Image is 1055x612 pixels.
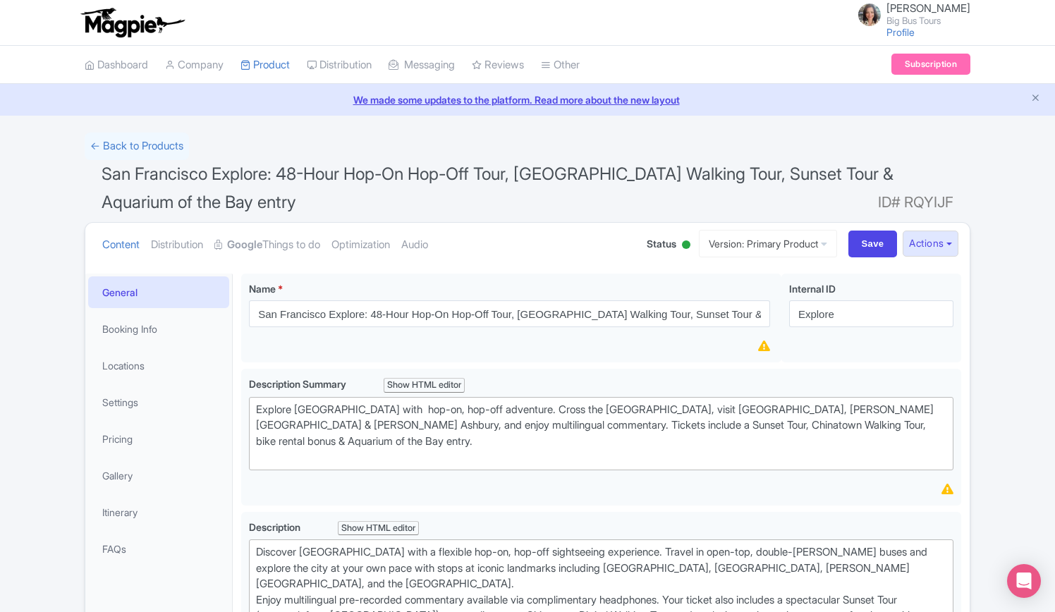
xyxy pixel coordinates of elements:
input: Save [848,231,898,257]
strong: Google [227,237,262,253]
a: General [88,276,229,308]
a: Content [102,223,140,267]
div: Explore [GEOGRAPHIC_DATA] with hop-on, hop-off adventure. Cross the [GEOGRAPHIC_DATA], visit [GEO... [256,402,946,465]
img: logo-ab69f6fb50320c5b225c76a69d11143b.png [78,7,187,38]
span: Name [249,283,276,295]
a: Product [240,46,290,85]
a: ← Back to Products [85,133,189,160]
a: Distribution [307,46,372,85]
img: jfp7o2nd6rbrsspqilhl.jpg [858,4,881,26]
div: Show HTML editor [338,521,419,536]
div: Show HTML editor [384,378,465,393]
button: Actions [903,231,958,257]
a: Profile [886,26,915,38]
a: Distribution [151,223,203,267]
a: Settings [88,386,229,418]
a: Gallery [88,460,229,491]
span: Internal ID [789,283,836,295]
div: Active [679,235,693,257]
a: Pricing [88,423,229,455]
a: GoogleThings to do [214,223,320,267]
a: We made some updates to the platform. Read more about the new layout [8,92,1047,107]
a: Booking Info [88,313,229,345]
a: Dashboard [85,46,148,85]
a: Messaging [389,46,455,85]
a: Locations [88,350,229,381]
a: Reviews [472,46,524,85]
a: Subscription [891,54,970,75]
span: San Francisco Explore: 48-Hour Hop-On Hop-Off Tour, [GEOGRAPHIC_DATA] Walking Tour, Sunset Tour &... [102,164,894,212]
span: Description [249,521,303,533]
a: Version: Primary Product [699,230,837,257]
a: [PERSON_NAME] Big Bus Tours [850,3,970,25]
button: Close announcement [1030,91,1041,107]
a: Itinerary [88,496,229,528]
span: [PERSON_NAME] [886,1,970,15]
span: Description Summary [249,378,348,390]
div: Open Intercom Messenger [1007,564,1041,598]
a: Other [541,46,580,85]
a: Company [165,46,224,85]
a: Optimization [331,223,390,267]
span: Status [647,236,676,251]
a: FAQs [88,533,229,565]
a: Audio [401,223,428,267]
small: Big Bus Tours [886,16,970,25]
span: ID# RQYIJF [878,188,953,216]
